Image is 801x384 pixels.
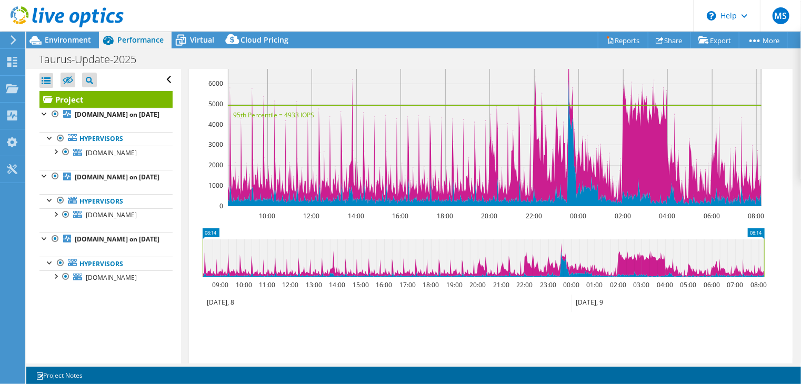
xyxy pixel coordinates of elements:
[86,210,137,219] span: [DOMAIN_NAME]
[259,280,276,289] text: 11:00
[241,35,288,45] span: Cloud Pricing
[657,280,674,289] text: 04:00
[707,11,716,21] svg: \n
[437,211,454,220] text: 18:00
[34,54,153,65] h1: Taurus-Update-2025
[400,280,416,289] text: 17:00
[526,211,543,220] text: 22:00
[598,32,648,48] a: Reports
[75,110,159,119] b: [DOMAIN_NAME] on [DATE]
[393,211,409,220] text: 16:00
[190,35,214,45] span: Virtual
[610,280,627,289] text: 02:00
[564,280,580,289] text: 00:00
[219,201,223,210] text: 0
[39,170,173,184] a: [DOMAIN_NAME] on [DATE]
[213,280,229,289] text: 09:00
[208,181,223,190] text: 1000
[704,211,720,220] text: 06:00
[304,211,320,220] text: 12:00
[208,99,223,108] text: 5000
[587,280,603,289] text: 01:00
[39,132,173,146] a: Hypervisors
[751,280,767,289] text: 08:00
[727,280,744,289] text: 07:00
[739,32,788,48] a: More
[39,91,173,108] a: Project
[348,211,365,220] text: 14:00
[39,257,173,270] a: Hypervisors
[194,363,319,384] h2: Advanced Graph Controls
[39,146,173,159] a: [DOMAIN_NAME]
[233,110,314,119] text: 95th Percentile = 4933 IOPS
[306,280,323,289] text: 13:00
[773,7,789,24] span: MS
[117,35,164,45] span: Performance
[540,280,557,289] text: 23:00
[329,280,346,289] text: 14:00
[208,120,223,129] text: 4000
[39,194,173,208] a: Hypervisors
[45,35,91,45] span: Environment
[39,108,173,122] a: [DOMAIN_NAME] on [DATE]
[376,280,393,289] text: 16:00
[39,208,173,222] a: [DOMAIN_NAME]
[39,270,173,284] a: [DOMAIN_NAME]
[748,211,765,220] text: 08:00
[208,79,223,88] text: 6000
[470,280,486,289] text: 20:00
[680,280,697,289] text: 05:00
[615,211,632,220] text: 02:00
[208,140,223,149] text: 3000
[208,160,223,169] text: 2000
[447,280,463,289] text: 19:00
[259,211,276,220] text: 10:00
[659,211,676,220] text: 04:00
[423,280,439,289] text: 18:00
[283,280,299,289] text: 12:00
[648,32,691,48] a: Share
[570,211,587,220] text: 00:00
[86,273,137,282] span: [DOMAIN_NAME]
[75,173,159,181] b: [DOMAIN_NAME] on [DATE]
[75,235,159,244] b: [DOMAIN_NAME] on [DATE]
[482,211,498,220] text: 20:00
[28,369,90,382] a: Project Notes
[690,32,739,48] a: Export
[517,280,533,289] text: 22:00
[494,280,510,289] text: 21:00
[39,233,173,246] a: [DOMAIN_NAME] on [DATE]
[236,280,253,289] text: 10:00
[634,280,650,289] text: 03:00
[86,148,137,157] span: [DOMAIN_NAME]
[353,280,369,289] text: 15:00
[704,280,720,289] text: 06:00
